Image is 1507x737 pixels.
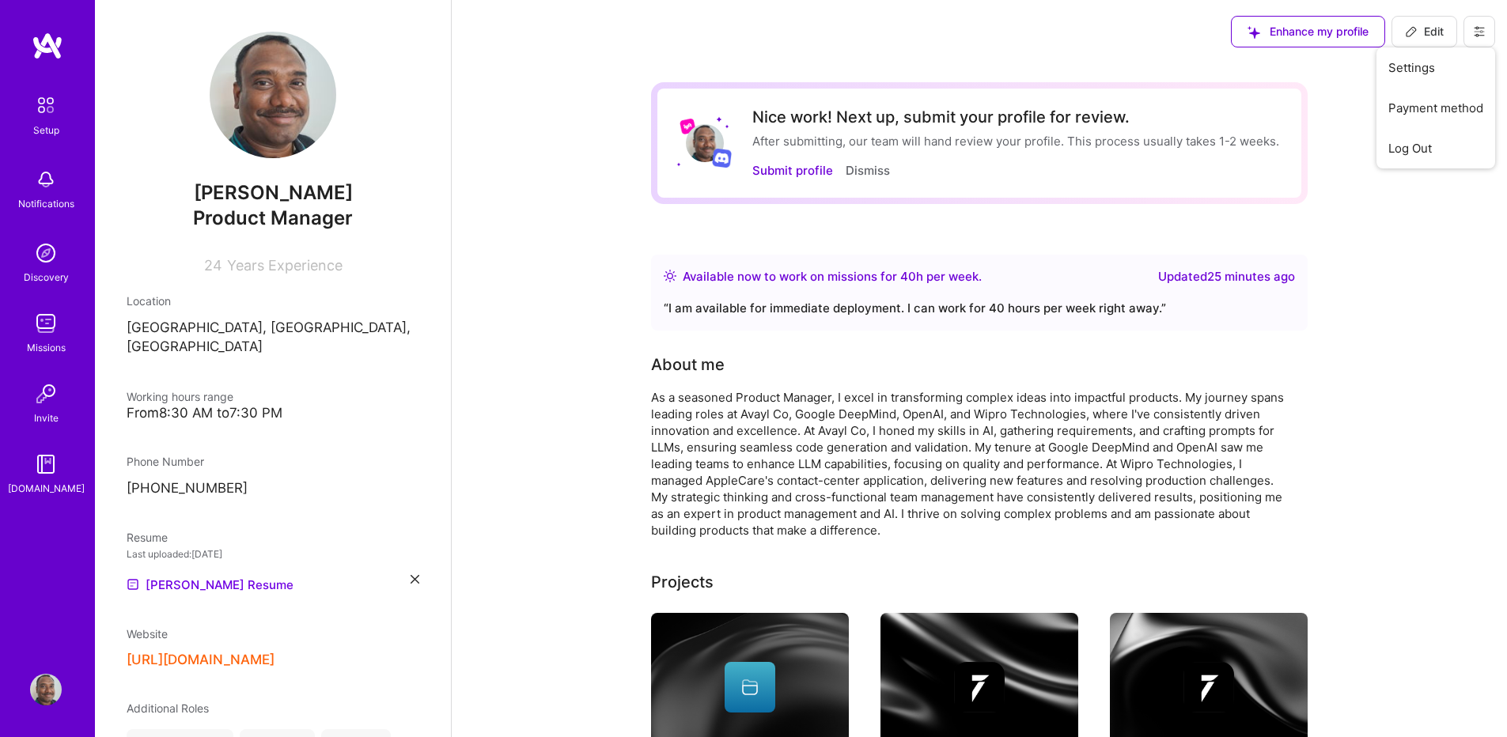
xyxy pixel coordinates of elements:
div: Nice work! Next up, submit your profile for review. [752,108,1279,127]
span: Working hours range [127,390,233,403]
div: [DOMAIN_NAME] [8,480,85,497]
div: Missions [27,339,66,356]
img: User Avatar [210,32,336,158]
span: Phone Number [127,455,204,468]
div: Updated 25 minutes ago [1158,267,1295,286]
span: Edit [1405,24,1444,40]
button: Dismiss [846,162,890,179]
img: bell [30,164,62,195]
span: 40 [900,269,916,284]
div: About me [651,353,725,376]
span: Website [127,627,168,641]
span: [PERSON_NAME] [127,181,419,205]
img: Company logo [1183,662,1234,712]
img: discovery [30,237,62,269]
img: setup [29,89,62,122]
button: Log Out [1376,128,1495,168]
button: Edit [1392,16,1457,47]
span: Years Experience [227,257,343,274]
div: As a seasoned Product Manager, I excel in transforming complex ideas into impactful products. My ... [651,389,1284,539]
p: [GEOGRAPHIC_DATA], [GEOGRAPHIC_DATA], [GEOGRAPHIC_DATA] [127,319,419,357]
span: Product Manager [193,206,353,229]
img: Discord logo [712,148,732,168]
button: [URL][DOMAIN_NAME] [127,652,275,668]
div: Discovery [24,269,69,285]
a: [PERSON_NAME] Resume [127,575,293,594]
span: Resume [127,531,168,544]
img: teamwork [30,308,62,339]
div: Projects [651,570,714,594]
img: User Avatar [686,124,724,162]
button: Submit profile [752,162,833,179]
div: Notifications [18,195,74,212]
img: Invite [30,378,62,410]
div: After submitting, our team will hand review your profile. This process usually takes 1-2 weeks. [752,133,1279,149]
div: Last uploaded: [DATE] [127,546,419,562]
img: Resume [127,578,139,591]
div: Setup [33,122,59,138]
img: logo [32,32,63,60]
img: guide book [30,448,62,480]
i: icon Close [411,575,419,584]
button: Payment method [1376,88,1495,128]
div: From 8:30 AM to 7:30 PM [127,405,419,421]
div: Location [127,293,419,309]
img: User Avatar [30,674,62,705]
a: User Avatar [26,674,66,705]
span: 24 [204,257,222,274]
div: “ I am available for immediate deployment. I can work for 40 hours per week right away. ” [664,299,1295,318]
div: Available now to work on missions for h per week . [683,267,982,286]
div: Invite [34,410,59,426]
img: Company logo [954,662,1005,712]
button: Settings [1376,47,1495,88]
img: Lyft logo [680,118,696,134]
span: Additional Roles [127,701,209,715]
p: [PHONE_NUMBER] [127,479,419,498]
img: Availability [664,270,676,282]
